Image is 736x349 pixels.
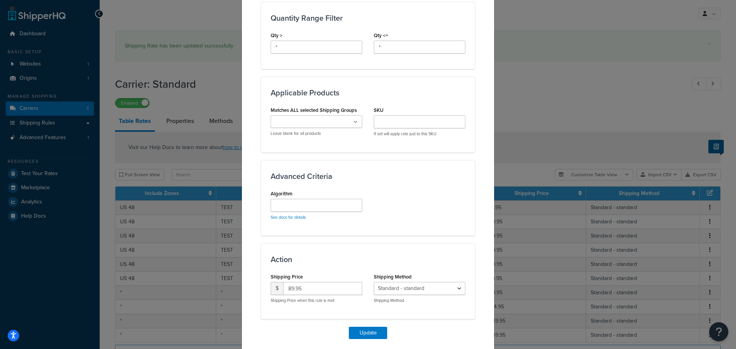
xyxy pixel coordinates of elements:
h3: Advanced Criteria [271,172,465,180]
a: See docs for details [271,214,306,220]
label: Matches ALL selected Shipping Groups [271,107,357,113]
p: Shipping Price when this rule is met [271,298,362,303]
button: Update [349,327,387,339]
p: If set will apply rate just to this SKU [374,131,465,137]
h3: Action [271,255,465,264]
label: Qty <= [374,33,388,38]
h3: Applicable Products [271,88,465,97]
span: $ [271,282,283,295]
p: Leave blank for all products [271,131,362,136]
label: Qty > [271,33,283,38]
p: Shipping Method [374,298,465,303]
h3: Quantity Range Filter [271,14,465,22]
label: Shipping Price [271,274,303,280]
label: Algorithm [271,191,292,197]
label: SKU [374,107,383,113]
label: Shipping Method [374,274,412,280]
